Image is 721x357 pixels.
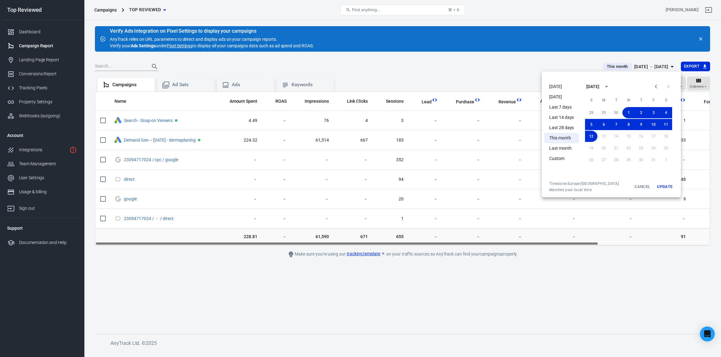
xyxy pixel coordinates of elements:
[660,107,672,118] button: 4
[622,119,635,130] button: 8
[635,107,647,118] button: 2
[660,119,672,130] button: 11
[647,119,660,130] button: 10
[601,81,612,92] button: calendar view is open, switch to year view
[586,83,599,90] div: [DATE]
[650,80,662,93] button: Previous month
[549,181,619,186] div: Timezone: Europe/[GEOGRAPHIC_DATA]
[544,143,579,153] li: Last month
[544,112,579,123] li: Last 14 days
[660,94,672,106] span: Saturday
[544,102,579,112] li: Last 7 days
[700,326,715,341] div: Open Intercom Messenger
[544,153,579,164] li: Custom
[586,94,597,106] span: Sunday
[648,94,659,106] span: Friday
[597,107,610,118] button: 29
[635,119,647,130] button: 9
[655,181,675,192] button: Update
[544,92,579,102] li: [DATE]
[635,94,647,106] span: Thursday
[585,131,597,142] button: 12
[622,107,635,118] button: 1
[611,94,622,106] span: Tuesday
[585,107,597,118] button: 28
[544,82,579,92] li: [DATE]
[623,94,634,106] span: Wednesday
[610,107,622,118] button: 30
[549,187,619,192] span: Matches your local time
[544,123,579,133] li: Last 28 days
[544,133,579,143] li: This month
[585,119,597,130] button: 5
[597,119,610,130] button: 6
[647,107,660,118] button: 3
[598,94,609,106] span: Monday
[632,181,652,192] button: Cancel
[610,119,622,130] button: 7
